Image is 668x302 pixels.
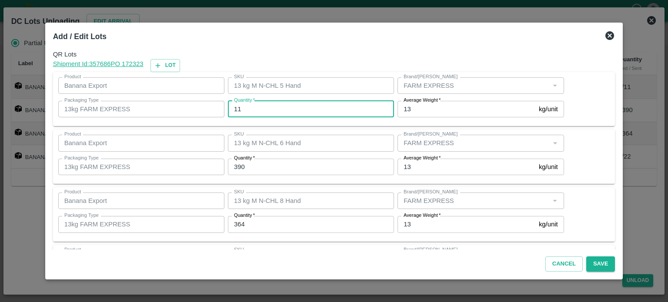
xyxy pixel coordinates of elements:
[53,59,144,72] a: Shipment Id:357686PO 172323
[234,189,244,196] label: SKU
[234,155,255,162] label: Quantity
[404,97,441,104] label: Average Weight
[400,195,547,206] input: Create Brand/Marka
[234,131,244,138] label: SKU
[64,212,99,219] label: Packaging Type
[400,137,547,149] input: Create Brand/Marka
[64,155,99,162] label: Packaging Type
[404,246,458,253] label: Brand/[PERSON_NAME]
[64,73,81,80] label: Product
[234,246,244,253] label: SKU
[234,73,244,80] label: SKU
[53,32,107,41] b: Add / Edit Lots
[404,189,458,196] label: Brand/[PERSON_NAME]
[400,80,547,91] input: Create Brand/Marka
[539,219,558,229] p: kg/unit
[150,59,180,72] button: Lot
[404,212,441,219] label: Average Weight
[64,246,81,253] label: Product
[53,50,615,59] span: QR Lots
[404,131,458,138] label: Brand/[PERSON_NAME]
[404,73,458,80] label: Brand/[PERSON_NAME]
[234,212,255,219] label: Quantity
[539,162,558,172] p: kg/unit
[234,97,255,104] label: Quantity
[545,256,583,272] button: Cancel
[404,155,441,162] label: Average Weight
[64,131,81,138] label: Product
[64,97,99,104] label: Packaging Type
[64,189,81,196] label: Product
[586,256,615,272] button: Save
[539,104,558,114] p: kg/unit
